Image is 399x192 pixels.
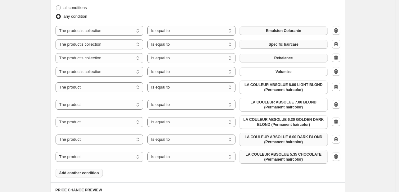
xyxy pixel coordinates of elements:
span: LA COULEUR ABSOLUE 8.00 LIGHT BLOND (Permanent haircolor) [243,82,324,92]
span: Specific haircare [269,42,298,47]
button: LA COULEUR ABSOLUE 6.00 DARK BLOND (Permanent haircolor) [240,133,328,146]
button: Specific haircare [240,40,328,49]
button: LA COULEUR ABSOLUE 8.00 LIGHT BLOND (Permanent haircolor) [240,80,328,94]
button: Emulsion Colorante [240,26,328,35]
span: Volumize [276,69,292,74]
button: LA COULEUR ABSOLUE 5.35 CHOCOLATE (Permanent haircolor) [240,150,328,164]
button: Add another condition [56,169,103,177]
span: all conditions [64,5,87,10]
button: Volumize [240,67,328,76]
span: any condition [64,14,87,19]
span: Emulsion Colorante [266,28,301,33]
span: LA COULEUR ABSOLUE 6.00 DARK BLOND (Permanent haircolor) [243,135,324,144]
button: LA COULEUR ABSOLUE 6.30 GOLDEN DARK BLOND (Permanent haircolor) [240,115,328,129]
span: Rebalance [274,56,293,61]
span: LA COULEUR ABSOLUE 6.30 GOLDEN DARK BLOND (Permanent haircolor) [243,117,324,127]
button: Rebalance [240,54,328,62]
span: LA COULEUR ABSOLUE 5.35 CHOCOLATE (Permanent haircolor) [243,152,324,162]
span: Add another condition [59,171,99,176]
button: LA COULEUR ABSOLUE 7.00 BLOND (Permanent haircolor) [240,98,328,112]
span: LA COULEUR ABSOLUE 7.00 BLOND (Permanent haircolor) [243,100,324,110]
